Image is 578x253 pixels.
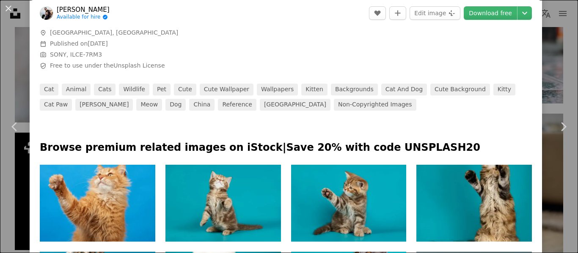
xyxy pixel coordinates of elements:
img: Go to Alvan Nee's profile [40,6,53,20]
a: kitten [301,84,328,95]
a: cats [94,84,116,95]
a: [GEOGRAPHIC_DATA] [260,99,330,111]
a: pet [153,84,171,95]
a: cute wallpaper [200,84,253,95]
a: meow [136,99,162,111]
a: [PERSON_NAME] [75,99,133,111]
img: Maine coon cat [416,165,532,242]
button: SONY, ILCE-7RM3 [50,51,102,59]
span: Free to use under the [50,62,165,70]
a: cat paw [40,99,72,111]
span: Published on [50,40,108,47]
img: scottish straight shorthair cat [165,165,281,242]
time: June 15, 2020 at 1:30:27 AM GMT-3 [88,40,107,47]
a: Non-copyrighted images [334,99,416,111]
a: Download free [464,6,517,20]
p: Browse premium related images on iStock | Save 20% with code UNSPLASH20 [40,141,532,155]
a: [PERSON_NAME] [57,5,110,14]
a: Unsplash License [113,62,165,69]
a: backgrounds [331,84,378,95]
a: Available for hire [57,14,110,21]
button: Like [369,6,386,20]
a: kitty [493,84,515,95]
span: [GEOGRAPHIC_DATA], [GEOGRAPHIC_DATA] [50,29,178,37]
a: china [189,99,215,111]
button: Choose download size [517,6,532,20]
a: reference [218,99,256,111]
a: wildlife [119,84,149,95]
a: Next [548,86,578,167]
a: cat and dog [381,84,427,95]
a: cute background [430,84,490,95]
a: cat [40,84,58,95]
button: Edit image [410,6,460,20]
a: wallpapers [257,84,298,95]
img: adult fluffy red cat sitting and raised its front paws up [40,165,155,242]
a: cute [174,84,196,95]
a: dog [165,99,186,111]
a: animal [62,84,91,95]
button: Add to Collection [389,6,406,20]
img: scottish straight shorthair cat [291,165,407,242]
